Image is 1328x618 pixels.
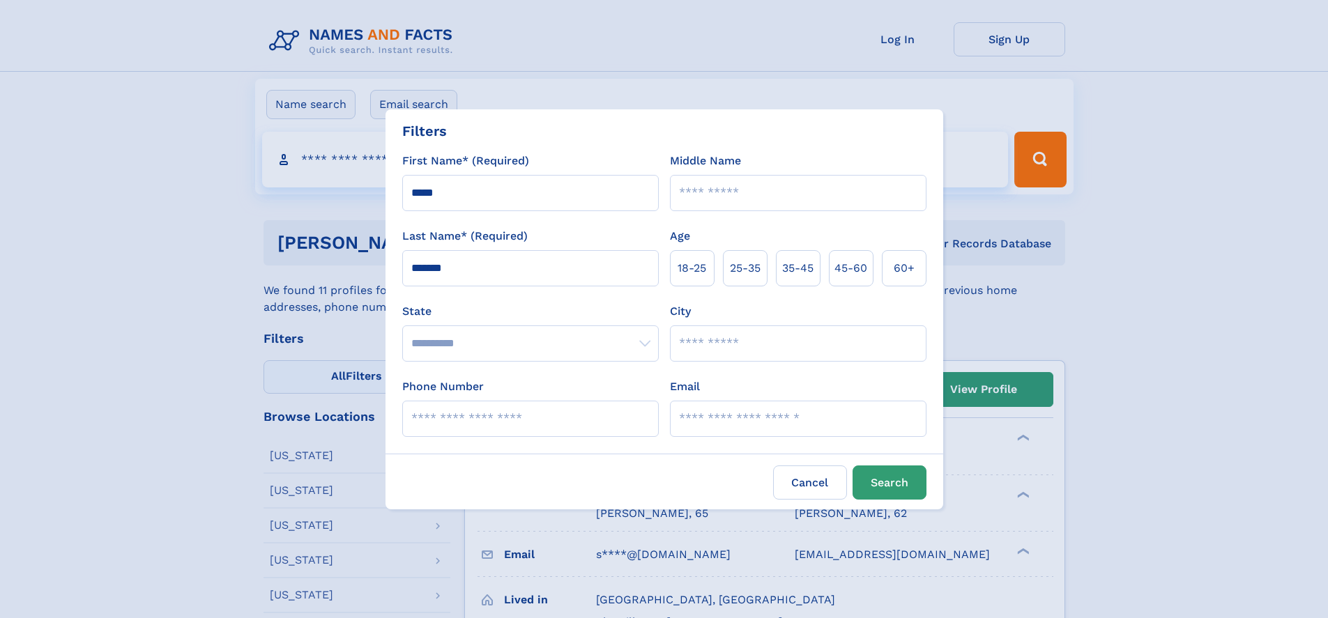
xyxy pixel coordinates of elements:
[670,228,690,245] label: Age
[402,153,529,169] label: First Name* (Required)
[678,260,706,277] span: 18‑25
[773,465,847,500] label: Cancel
[853,465,926,500] button: Search
[402,228,528,245] label: Last Name* (Required)
[782,260,814,277] span: 35‑45
[834,260,867,277] span: 45‑60
[730,260,761,277] span: 25‑35
[402,303,659,320] label: State
[670,153,741,169] label: Middle Name
[670,303,691,320] label: City
[670,378,700,395] label: Email
[402,378,484,395] label: Phone Number
[894,260,915,277] span: 60+
[402,121,447,141] div: Filters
